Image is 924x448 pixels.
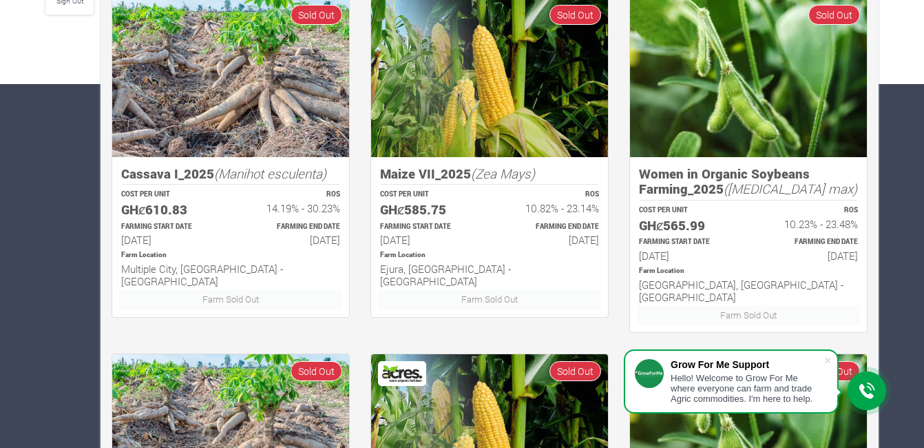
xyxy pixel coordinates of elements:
[471,165,535,182] i: (Zea Mays)
[502,222,599,232] p: Estimated Farming End Date
[639,166,858,197] h5: Women in Organic Soybeans Farming_2025
[380,363,424,384] img: Acres Nano
[808,5,860,25] span: Sold Out
[380,263,599,287] h6: Ejura, [GEOGRAPHIC_DATA] - [GEOGRAPHIC_DATA]
[502,202,599,214] h6: 10.82% - 23.14%
[243,222,340,232] p: Estimated Farming End Date
[502,234,599,246] h6: [DATE]
[724,180,857,197] i: ([MEDICAL_DATA] max)
[121,222,218,232] p: Estimated Farming Start Date
[639,278,858,303] h6: [GEOGRAPHIC_DATA], [GEOGRAPHIC_DATA] - [GEOGRAPHIC_DATA]
[761,237,858,247] p: Estimated Farming End Date
[121,202,218,218] h5: GHȼ610.83
[291,5,342,25] span: Sold Out
[639,266,858,276] p: Location of Farm
[671,373,823,404] div: Hello! Welcome to Grow For Me where everyone can farm and trade Agric commodities. I'm here to help.
[380,190,477,200] p: COST PER UNIT
[380,234,477,246] h6: [DATE]
[243,190,340,200] p: ROS
[243,234,340,246] h6: [DATE]
[121,190,218,200] p: COST PER UNIT
[639,237,736,247] p: Estimated Farming Start Date
[121,234,218,246] h6: [DATE]
[291,361,342,381] span: Sold Out
[121,250,340,261] p: Location of Farm
[380,222,477,232] p: Estimated Farming Start Date
[380,166,599,182] h5: Maize VII_2025
[761,205,858,216] p: ROS
[761,250,858,262] h6: [DATE]
[639,250,736,262] h6: [DATE]
[243,202,340,214] h6: 14.19% - 30.23%
[639,205,736,216] p: COST PER UNIT
[549,361,601,381] span: Sold Out
[380,250,599,261] p: Location of Farm
[502,190,599,200] p: ROS
[639,218,736,234] h5: GHȼ565.99
[121,263,340,287] h6: Multiple City, [GEOGRAPHIC_DATA] - [GEOGRAPHIC_DATA]
[671,359,823,370] div: Grow For Me Support
[761,218,858,230] h6: 10.23% - 23.48%
[380,202,477,218] h5: GHȼ585.75
[121,166,340,182] h5: Cassava I_2025
[549,5,601,25] span: Sold Out
[214,165,326,182] i: (Manihot esculenta)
